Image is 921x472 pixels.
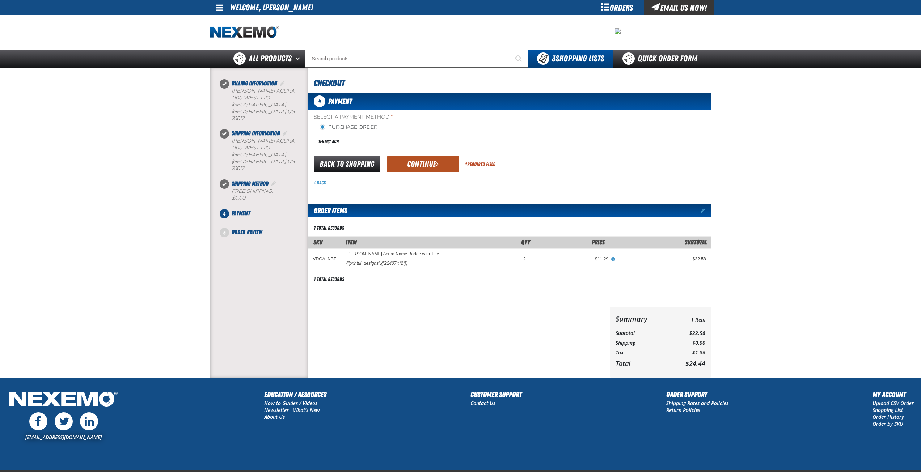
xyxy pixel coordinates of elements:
td: VDGA_NBT [308,248,342,269]
th: Total [616,358,671,369]
a: [PERSON_NAME] Acura Name Badge with Title [346,252,439,257]
button: View All Prices for Vandergriff Acura Name Badge with Title [608,256,618,263]
div: 1 total records [314,276,344,283]
a: Order History [873,413,904,420]
bdo: 76017 [232,165,244,171]
a: Home [210,26,279,39]
input: Search [305,50,528,68]
span: [GEOGRAPHIC_DATA] [232,102,286,108]
h2: Order Items [308,204,347,217]
td: 1 Item [671,312,705,325]
li: Shipping Information. Step 2 of 5. Completed [224,129,308,179]
th: Subtotal [616,328,671,338]
div: Required Field [465,161,495,168]
a: Newsletter - What's New [264,407,320,413]
li: Billing Information. Step 1 of 5. Completed [224,79,308,129]
div: 1 total records [314,225,344,231]
a: Back to Shopping [314,156,380,172]
li: Payment. Step 4 of 5. Not Completed [224,209,308,228]
strong: $0.00 [232,195,245,201]
span: 4 [314,95,325,107]
a: Edit items [701,208,711,213]
th: Tax [616,348,671,358]
h2: Customer Support [470,389,522,400]
li: Shipping Method. Step 3 of 5. Completed [224,179,308,209]
span: [GEOGRAPHIC_DATA] [232,152,286,158]
span: [GEOGRAPHIC_DATA] [232,109,286,115]
span: US [287,158,295,165]
a: SKU [313,238,322,246]
span: Shipping Method [232,180,269,187]
nav: Checkout steps. Current step is Payment. Step 4 of 5 [219,79,308,237]
span: 2 [523,256,526,261]
strong: 3 [552,54,555,64]
div: $22.58 [618,256,706,262]
a: Edit Shipping Method [270,180,277,187]
a: Shopping List [873,407,903,413]
span: Order Review [232,229,262,235]
th: Summary [616,312,671,325]
button: Start Searching [510,50,528,68]
a: Contact Us [470,400,495,407]
span: Qty [521,238,530,246]
td: $0.00 [671,338,705,348]
a: Shipping Rates and Policies [666,400,728,407]
span: 1100 West I-20 [232,145,270,151]
td: $1.86 [671,348,705,358]
a: Back [314,180,326,186]
a: Upload CSV Order [873,400,914,407]
span: Payment [232,210,250,217]
td: $22.58 [671,328,705,338]
span: Item [346,238,357,246]
h2: My Account [873,389,914,400]
h2: Order Support [666,389,728,400]
label: Purchase Order [320,124,377,131]
div: Terms: ACH [314,134,510,149]
a: Edit Billing Information [279,80,286,87]
img: Nexemo Logo [7,389,120,411]
span: Price [592,238,605,246]
bdo: 76017 [232,115,244,122]
div: $11.29 [536,256,608,262]
button: You have 3 Shopping Lists. Open to view details [528,50,613,68]
span: Subtotal [685,238,707,246]
a: [EMAIL_ADDRESS][DOMAIN_NAME] [25,434,102,441]
h2: Education / Resources [264,389,326,400]
button: Continue [387,156,459,172]
span: [PERSON_NAME] Acura [232,88,295,94]
span: US [287,109,295,115]
span: $24.44 [685,359,705,368]
span: 5 [220,228,229,237]
span: Shipping Information [232,130,280,137]
span: Checkout [314,78,345,88]
span: Billing Information [232,80,277,87]
span: [GEOGRAPHIC_DATA] [232,158,286,165]
a: Order by SKU [873,420,903,427]
span: 1100 West I-20 [232,95,270,101]
a: Return Policies [666,407,700,413]
input: Purchase Order [320,124,325,130]
a: About Us [264,413,285,420]
span: 4 [220,209,229,218]
span: Payment [328,97,352,106]
a: Quick Order Form [613,50,711,68]
div: Free Shipping: [232,188,308,202]
div: {"printui_designs":{"22407":"2"}} [346,260,407,266]
img: 08cb5c772975e007c414e40fb9967a9c.jpeg [615,28,621,34]
span: All Products [249,52,292,65]
span: Select a Payment Method [314,114,510,121]
a: Edit Shipping Information [282,130,289,137]
span: [PERSON_NAME] Acura [232,138,295,144]
th: Shipping [616,338,671,348]
img: Nexemo logo [210,26,279,39]
a: How to Guides / Videos [264,400,317,407]
button: Open All Products pages [293,50,305,68]
li: Order Review. Step 5 of 5. Not Completed [224,228,308,237]
span: Shopping Lists [552,54,604,64]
